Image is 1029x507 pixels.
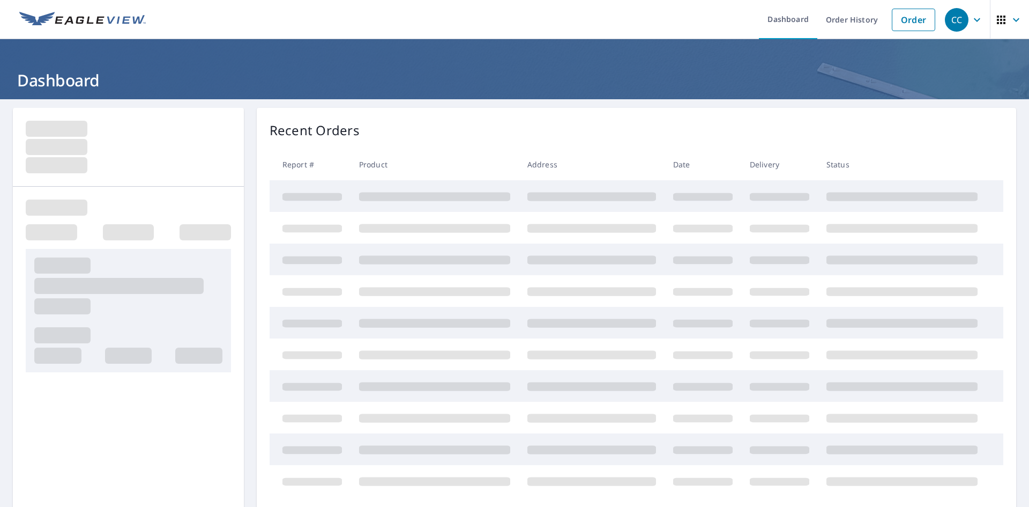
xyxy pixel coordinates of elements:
h1: Dashboard [13,69,1016,91]
a: Order [892,9,935,31]
th: Report # [270,149,351,180]
th: Product [351,149,519,180]
th: Address [519,149,665,180]
th: Delivery [741,149,818,180]
th: Status [818,149,986,180]
th: Date [665,149,741,180]
img: EV Logo [19,12,146,28]
p: Recent Orders [270,121,360,140]
div: CC [945,8,968,32]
